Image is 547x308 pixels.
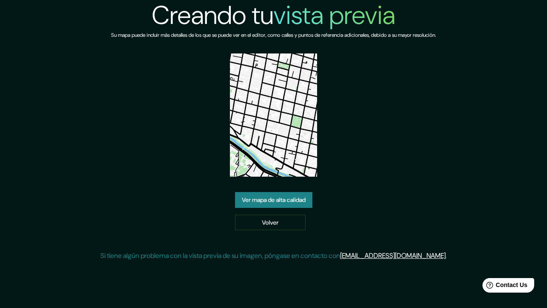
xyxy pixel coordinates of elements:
[235,192,312,208] a: Ver mapa de alta calidad
[230,53,317,177] img: vista previa del mapa creado
[100,251,447,261] p: Si tiene algún problema con la vista previa de su imagen, póngase en contacto con .
[235,215,306,231] a: Volver
[340,251,446,260] a: [EMAIL_ADDRESS][DOMAIN_NAME]
[471,275,538,299] iframe: Lanzador de widgets de ayuda
[111,31,436,40] h6: Su mapa puede incluir más detalles de los que se puede ver en el editor, como calles y puntos de ...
